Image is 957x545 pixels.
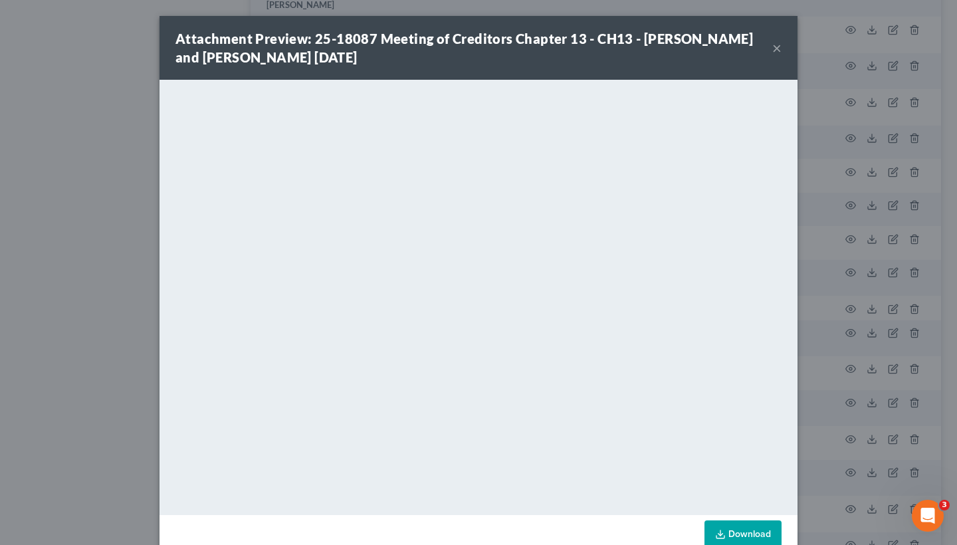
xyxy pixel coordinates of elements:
[939,500,950,510] span: 3
[772,40,782,56] button: ×
[175,31,753,65] strong: Attachment Preview: 25-18087 Meeting of Creditors Chapter 13 - CH13 - [PERSON_NAME] and [PERSON_N...
[912,500,944,532] iframe: Intercom live chat
[159,80,797,512] iframe: <object ng-attr-data='[URL][DOMAIN_NAME]' type='application/pdf' width='100%' height='650px'></ob...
